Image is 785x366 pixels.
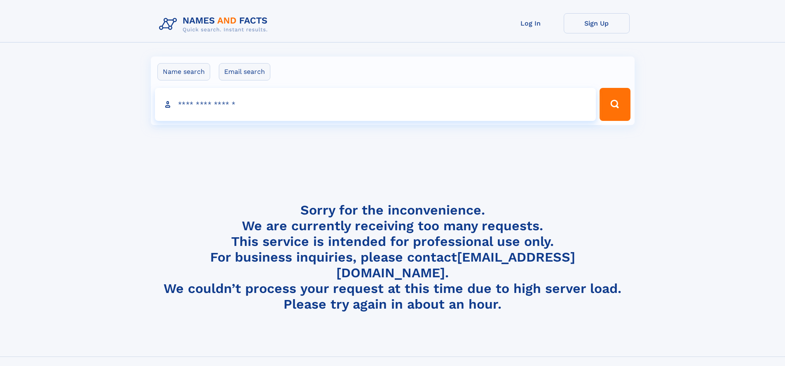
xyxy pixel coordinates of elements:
[155,88,596,121] input: search input
[336,249,575,281] a: [EMAIL_ADDRESS][DOMAIN_NAME]
[498,13,564,33] a: Log In
[600,88,630,121] button: Search Button
[156,13,274,35] img: Logo Names and Facts
[564,13,630,33] a: Sign Up
[219,63,270,80] label: Email search
[157,63,210,80] label: Name search
[156,202,630,312] h4: Sorry for the inconvenience. We are currently receiving too many requests. This service is intend...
